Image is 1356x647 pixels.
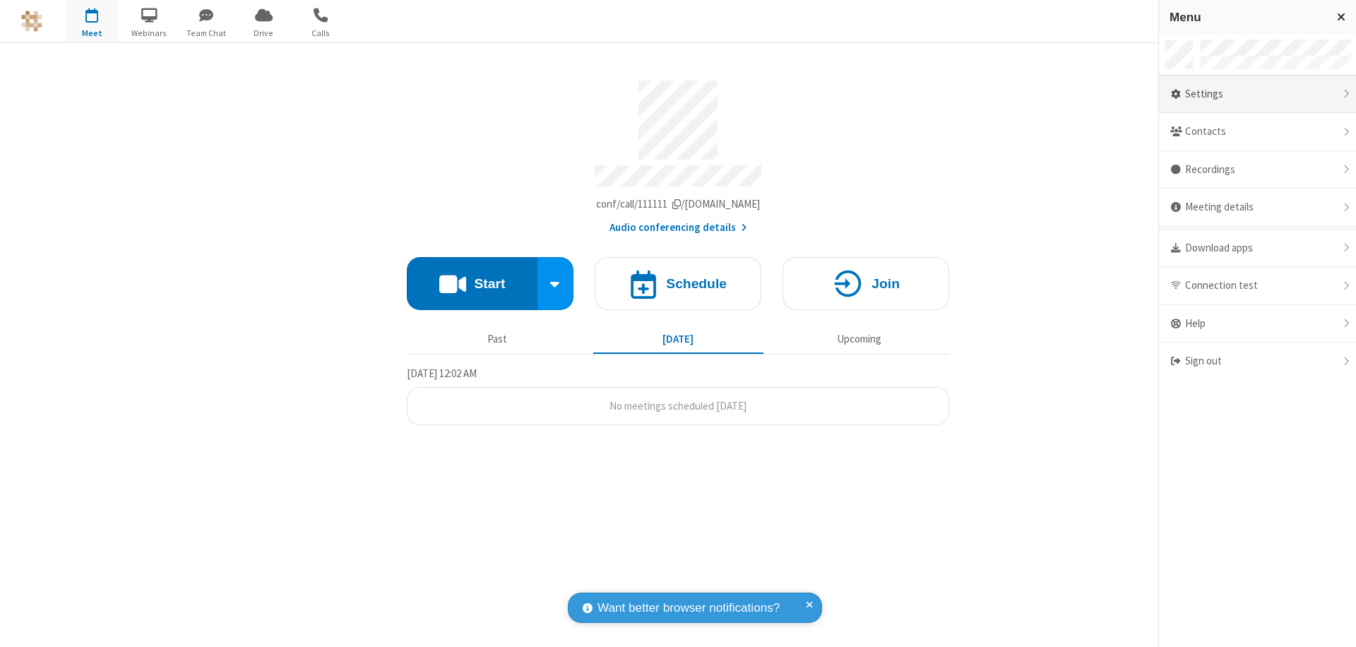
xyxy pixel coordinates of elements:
[474,277,505,290] h4: Start
[1159,230,1356,268] div: Download apps
[595,257,761,310] button: Schedule
[1159,76,1356,114] div: Settings
[21,11,42,32] img: QA Selenium DO NOT DELETE OR CHANGE
[295,27,347,40] span: Calls
[412,326,583,352] button: Past
[597,599,780,617] span: Want better browser notifications?
[1170,11,1324,24] h3: Menu
[1159,343,1356,380] div: Sign out
[180,27,233,40] span: Team Chat
[66,27,119,40] span: Meet
[666,277,727,290] h4: Schedule
[609,399,747,412] span: No meetings scheduled [DATE]
[537,257,574,310] div: Start conference options
[774,326,944,352] button: Upcoming
[407,365,949,426] section: Today's Meetings
[1159,267,1356,305] div: Connection test
[596,196,761,213] button: Copy my meeting room linkCopy my meeting room link
[1159,305,1356,343] div: Help
[596,197,761,210] span: Copy my meeting room link
[1159,151,1356,189] div: Recordings
[1159,113,1356,151] div: Contacts
[1159,189,1356,227] div: Meeting details
[609,220,747,236] button: Audio conferencing details
[237,27,290,40] span: Drive
[407,70,949,236] section: Account details
[407,367,477,380] span: [DATE] 12:02 AM
[872,277,900,290] h4: Join
[407,257,537,310] button: Start
[593,326,763,352] button: [DATE]
[783,257,949,310] button: Join
[123,27,176,40] span: Webinars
